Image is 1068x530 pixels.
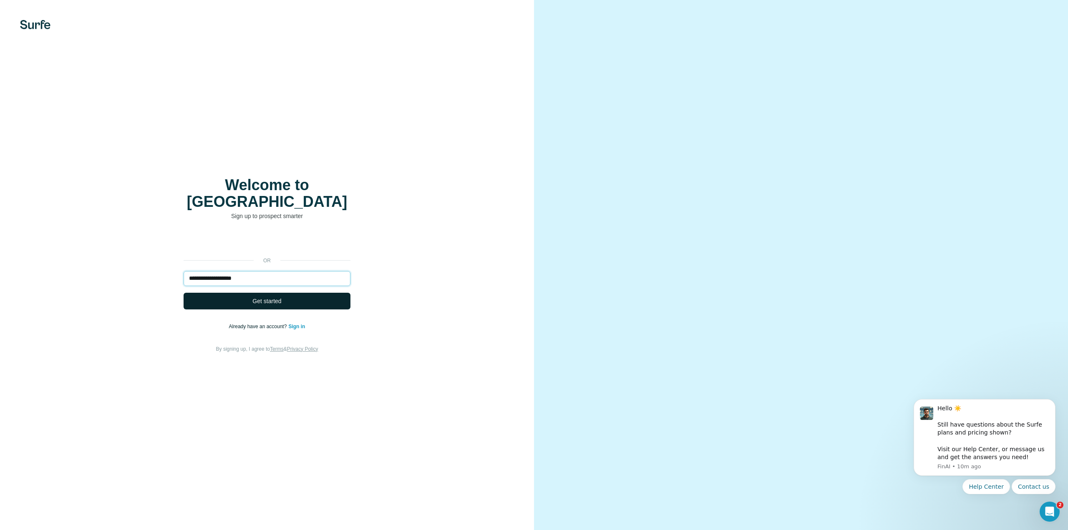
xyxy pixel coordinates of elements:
h1: Welcome to [GEOGRAPHIC_DATA] [184,177,350,210]
iframe: Intercom live chat [1040,502,1060,522]
button: Get started [184,293,350,309]
a: Privacy Policy [287,346,318,352]
a: Terms [270,346,284,352]
p: or [254,257,280,264]
span: By signing up, I agree to & [216,346,318,352]
iframe: Intercom notifications message [901,389,1068,526]
img: Surfe's logo [20,20,50,29]
a: Sign in [288,324,305,329]
p: Sign up to prospect smarter [184,212,350,220]
span: 2 [1057,502,1063,508]
span: Already have an account? [229,324,289,329]
iframe: Knap til Log ind med Google [179,233,355,251]
span: Get started [252,297,281,305]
